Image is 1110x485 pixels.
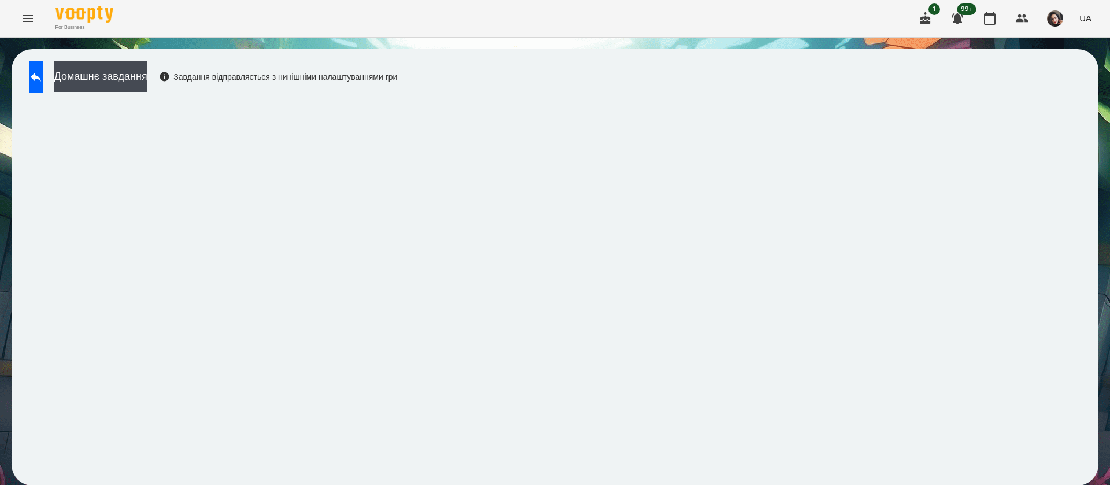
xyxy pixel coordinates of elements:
img: Voopty Logo [55,6,113,23]
span: UA [1079,12,1091,24]
span: For Business [55,24,113,31]
img: 415cf204168fa55e927162f296ff3726.jpg [1047,10,1063,27]
button: UA [1075,8,1096,29]
span: 99+ [957,3,976,15]
span: 1 [928,3,940,15]
button: Menu [14,5,42,32]
button: Домашнє завдання [54,61,147,92]
div: Завдання відправляється з нинішніми налаштуваннями гри [159,71,398,83]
